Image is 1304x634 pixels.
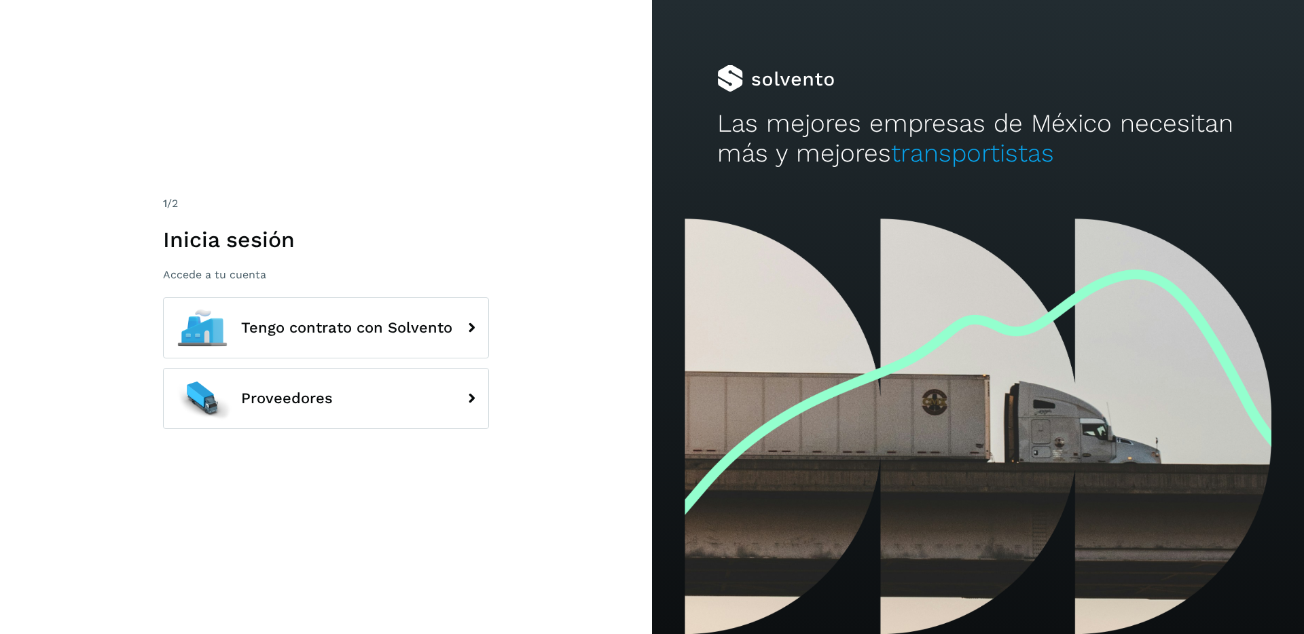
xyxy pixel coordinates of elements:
[163,197,167,210] span: 1
[163,368,489,429] button: Proveedores
[163,195,489,212] div: /2
[241,320,452,336] span: Tengo contrato con Solvento
[163,268,489,281] p: Accede a tu cuenta
[163,297,489,358] button: Tengo contrato con Solvento
[163,227,489,253] h1: Inicia sesión
[891,138,1054,168] span: transportistas
[241,390,333,407] span: Proveedores
[717,109,1239,169] h2: Las mejores empresas de México necesitan más y mejores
